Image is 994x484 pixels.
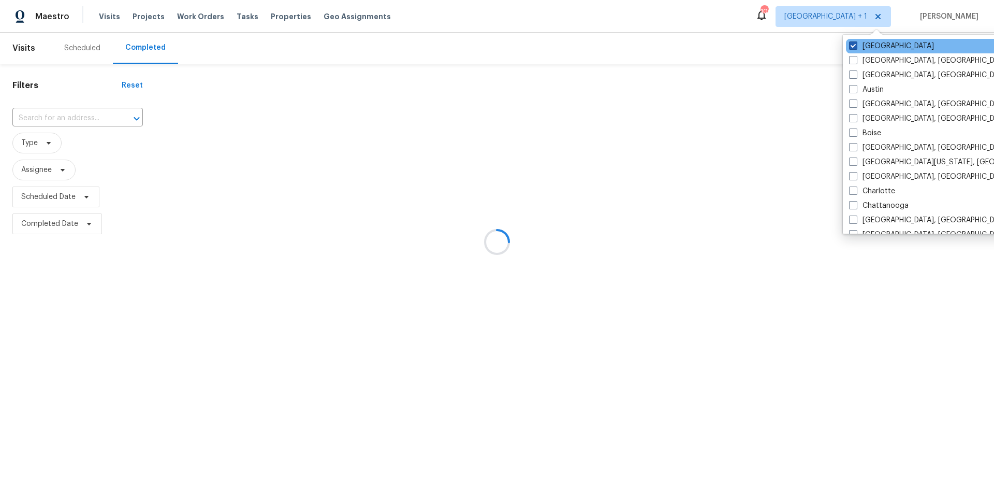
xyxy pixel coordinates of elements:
[849,201,909,211] label: Chattanooga
[849,41,934,51] label: [GEOGRAPHIC_DATA]
[849,128,881,138] label: Boise
[761,6,768,17] div: 106
[849,84,884,95] label: Austin
[849,186,895,196] label: Charlotte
